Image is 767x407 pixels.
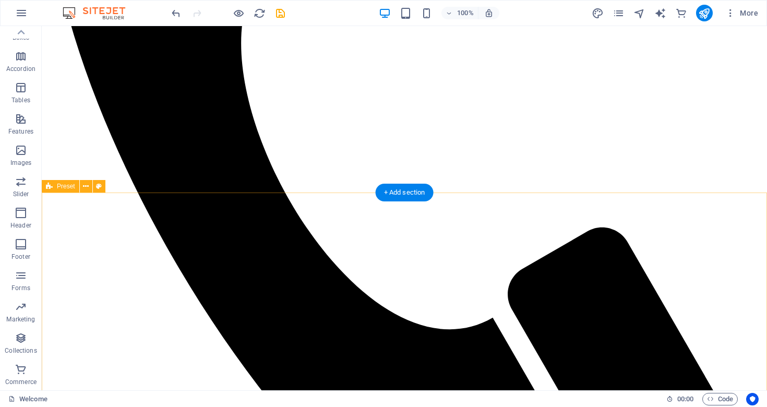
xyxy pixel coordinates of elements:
i: Reload page [254,7,266,19]
p: Tables [11,96,30,104]
i: Commerce [675,7,687,19]
h6: Session time [666,393,694,405]
button: More [721,5,762,21]
span: Preset [57,183,75,189]
a: Click to cancel selection. Double-click to open Pages [8,393,47,405]
button: pages [613,7,625,19]
img: Editor Logo [60,7,138,19]
button: save [274,7,286,19]
span: : [685,395,686,403]
button: reload [253,7,266,19]
p: Images [10,159,32,167]
p: Header [10,221,31,230]
button: 100% [441,7,478,19]
i: Save (Ctrl+S) [274,7,286,19]
div: + Add section [376,184,434,201]
button: undo [170,7,182,19]
span: Code [707,393,733,405]
i: Undo: Change link (Ctrl+Z) [170,7,182,19]
span: 00 00 [677,393,693,405]
p: Collections [5,346,37,355]
p: Features [8,127,33,136]
i: On resize automatically adjust zoom level to fit chosen device. [484,8,494,18]
button: commerce [675,7,688,19]
i: Pages (Ctrl+Alt+S) [613,7,625,19]
i: AI Writer [654,7,666,19]
span: More [725,8,758,18]
i: Publish [698,7,710,19]
button: navigator [633,7,646,19]
p: Forms [11,284,30,292]
button: design [592,7,604,19]
p: Footer [11,253,30,261]
p: Marketing [6,315,35,324]
button: Click here to leave preview mode and continue editing [232,7,245,19]
button: Usercentrics [746,393,759,405]
p: Commerce [5,378,37,386]
button: Code [702,393,738,405]
p: Accordion [6,65,35,73]
p: Slider [13,190,29,198]
button: publish [696,5,713,21]
h6: 100% [457,7,474,19]
button: text_generator [654,7,667,19]
i: Design (Ctrl+Alt+Y) [592,7,604,19]
i: Navigator [633,7,645,19]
